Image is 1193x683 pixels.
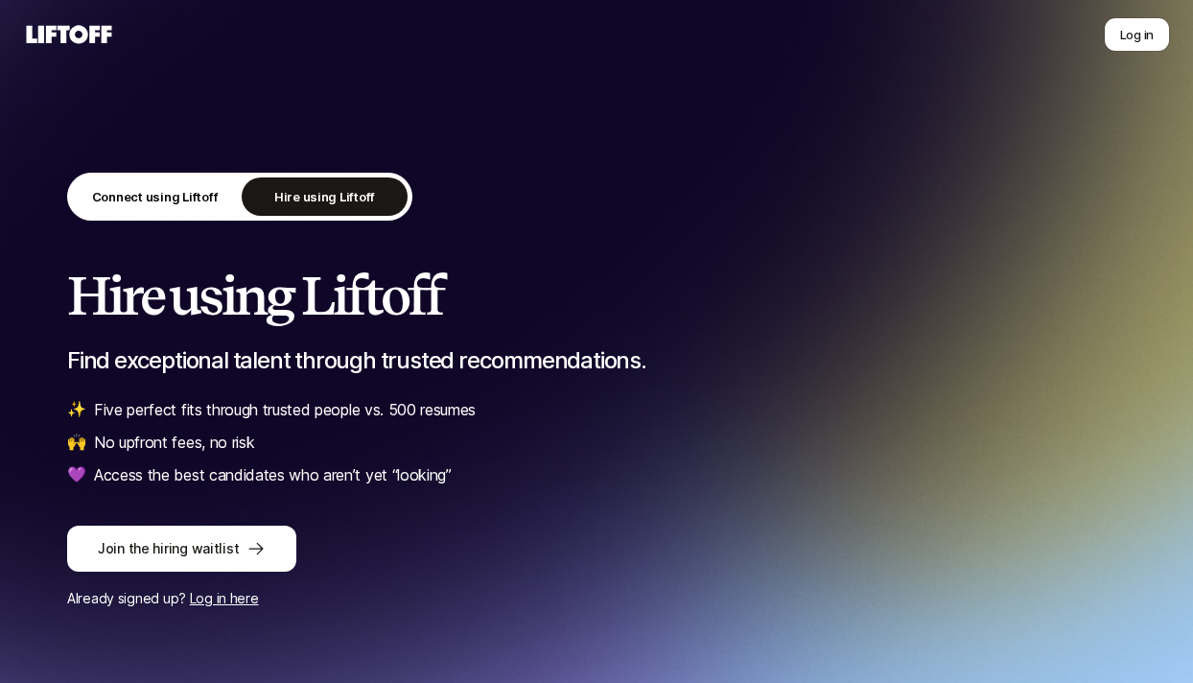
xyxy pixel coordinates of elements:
[92,187,219,206] p: Connect using Liftoff
[67,430,86,455] span: 🙌
[67,587,1126,610] p: Already signed up?
[94,397,476,422] p: Five perfect fits through trusted people vs. 500 resumes
[94,462,452,487] p: Access the best candidates who aren’t yet “looking”
[67,397,86,422] span: ✨
[67,462,86,487] span: 💜️
[67,347,1126,374] p: Find exceptional talent through trusted recommendations.
[67,526,1126,572] a: Join the hiring waitlist
[274,187,375,206] p: Hire using Liftoff
[67,267,1126,324] h2: Hire using Liftoff
[1104,17,1170,52] button: Log in
[94,430,254,455] p: No upfront fees, no risk
[190,590,259,606] a: Log in here
[67,526,296,572] button: Join the hiring waitlist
